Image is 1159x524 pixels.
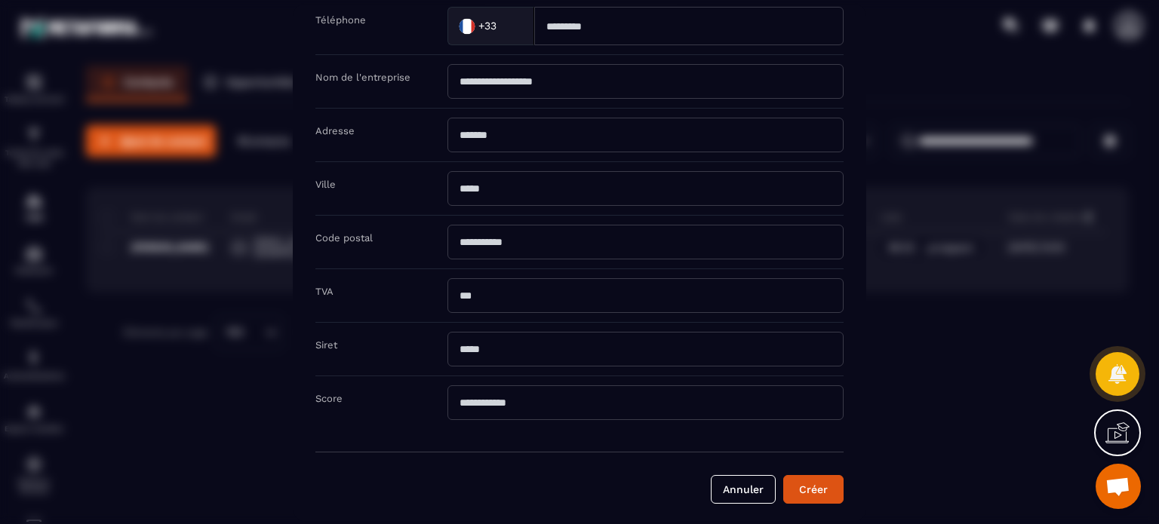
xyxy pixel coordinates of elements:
[315,125,355,136] label: Adresse
[315,72,410,83] label: Nom de l'entreprise
[315,179,336,190] label: Ville
[447,7,534,45] div: Search for option
[711,475,776,504] button: Annuler
[315,393,343,404] label: Score
[478,18,496,33] span: +33
[1096,464,1141,509] div: Ouvrir le chat
[315,14,366,26] label: Téléphone
[783,475,844,504] button: Créer
[452,11,482,41] img: Country Flag
[500,14,518,37] input: Search for option
[315,286,334,297] label: TVA
[315,339,337,351] label: Siret
[315,232,373,244] label: Code postal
